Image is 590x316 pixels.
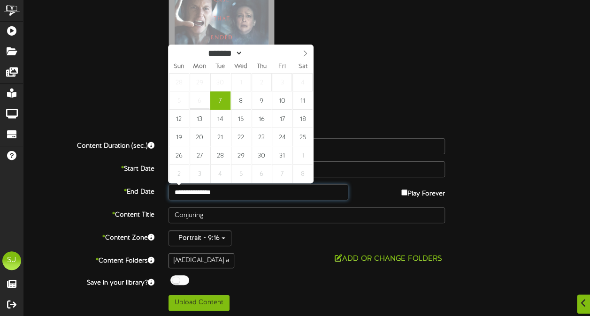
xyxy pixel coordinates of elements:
[210,110,230,128] span: October 14, 2025
[231,128,251,146] span: October 22, 2025
[231,165,251,183] span: November 5, 2025
[16,275,161,288] label: Save in your library?
[401,184,445,199] label: Play Forever
[231,73,251,91] span: October 1, 2025
[2,251,21,270] div: SJ
[252,146,272,165] span: October 30, 2025
[292,64,313,70] span: Sat
[272,165,292,183] span: November 7, 2025
[292,146,313,165] span: November 1, 2025
[169,253,234,268] div: [MEDICAL_DATA] a
[169,230,231,246] button: Portrait - 9:16
[251,64,272,70] span: Thu
[16,230,161,243] label: Content Zone
[231,110,251,128] span: October 15, 2025
[210,91,230,110] span: October 7, 2025
[16,138,161,151] label: Content Duration (sec.)
[272,146,292,165] span: October 31, 2025
[189,64,210,70] span: Mon
[169,146,189,165] span: October 26, 2025
[272,73,292,91] span: October 3, 2025
[292,165,313,183] span: November 8, 2025
[190,165,210,183] span: November 3, 2025
[169,64,189,70] span: Sun
[272,64,292,70] span: Fri
[190,73,210,91] span: September 29, 2025
[16,161,161,174] label: Start Date
[169,295,230,311] button: Upload Content
[165,113,299,120] a: Download Export Settings Information
[272,110,292,128] span: October 17, 2025
[252,110,272,128] span: October 16, 2025
[272,91,292,110] span: October 10, 2025
[169,207,445,223] input: Title of this Content
[252,165,272,183] span: November 6, 2025
[243,48,276,58] input: Year
[169,165,189,183] span: November 2, 2025
[16,207,161,220] label: Content Title
[210,146,230,165] span: October 28, 2025
[230,64,251,70] span: Wed
[252,73,272,91] span: October 2, 2025
[401,189,407,196] input: Play Forever
[169,73,189,91] span: September 28, 2025
[210,64,230,70] span: Tue
[210,128,230,146] span: October 21, 2025
[169,91,189,110] span: October 5, 2025
[292,73,313,91] span: October 4, 2025
[272,128,292,146] span: October 24, 2025
[16,253,161,266] label: Content Folders
[190,91,210,110] span: October 6, 2025
[292,91,313,110] span: October 11, 2025
[292,110,313,128] span: October 18, 2025
[16,184,161,197] label: End Date
[231,146,251,165] span: October 29, 2025
[332,253,445,265] button: Add or Change Folders
[169,128,189,146] span: October 19, 2025
[252,91,272,110] span: October 9, 2025
[190,146,210,165] span: October 27, 2025
[190,128,210,146] span: October 20, 2025
[210,73,230,91] span: September 30, 2025
[169,110,189,128] span: October 12, 2025
[292,128,313,146] span: October 25, 2025
[190,110,210,128] span: October 13, 2025
[210,165,230,183] span: November 4, 2025
[252,128,272,146] span: October 23, 2025
[231,91,251,110] span: October 8, 2025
